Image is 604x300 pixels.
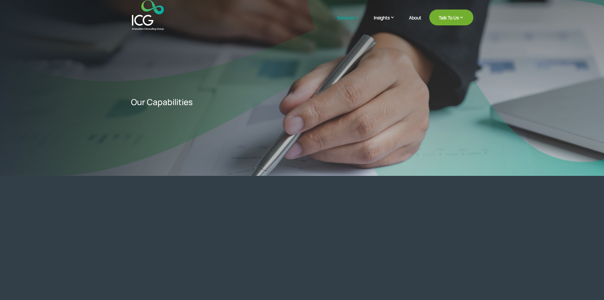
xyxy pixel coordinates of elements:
iframe: Chat Widget [572,270,604,300]
p: Our Capabilities [131,97,329,107]
a: Services [337,14,366,30]
a: About [409,15,421,30]
a: Insights [374,14,401,30]
a: Talk To Us [429,10,473,25]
